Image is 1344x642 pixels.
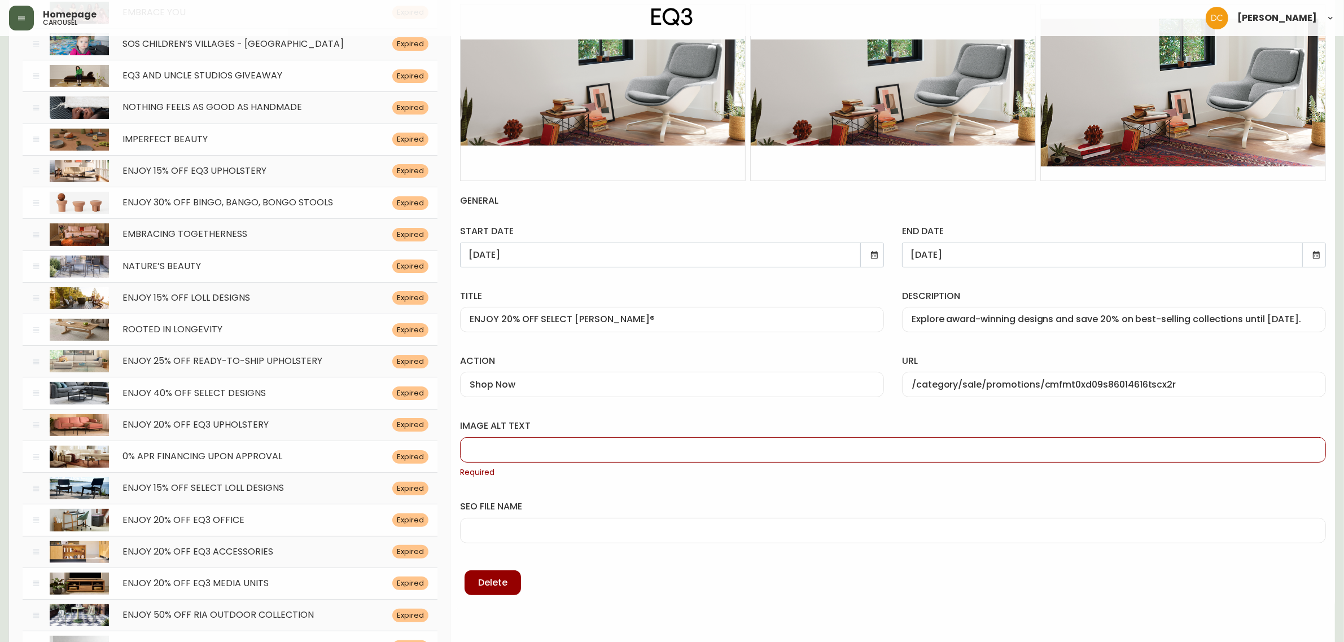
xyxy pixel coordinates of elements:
[392,483,428,494] span: Expired
[23,472,437,504] div: ENJOY 15% OFF SELECT LOLL DESIGNSExpired
[392,357,428,367] span: Expired
[23,91,437,123] div: NOTHING FEELS AS GOOD AS HANDMADEExpired
[392,578,428,588] span: Expired
[122,69,282,82] span: EQ3 AND UNCLE STUDIOS GIVEAWAY
[50,509,109,531] img: trivia-charcoal-office-desk_COMPRESSED.jpg
[122,164,266,177] span: ENJOY 15% OFF EQ3 UPHOLSTERY
[122,133,208,146] span: IMPERFECT BEAUTY
[50,256,109,278] img: eq3-outdoor-dining-table_COMPRESSED.jpg
[50,414,109,436] img: eq3-pink-sectional-sofa_COMPRESSED.jpg
[23,568,437,599] div: ENJOY 20% OFF EQ3 MEDIA UNITSExpired
[23,441,437,472] div: 0% APR FINANCING UPON APPROVALExpired
[23,60,437,91] div: EQ3 AND UNCLE STUDIOS GIVEAWAYExpired
[392,325,428,335] span: Expired
[392,547,428,557] span: Expired
[50,319,109,341] img: eq3-ban-oak-coffee-table_COMPRESSED.jpg
[392,261,428,271] span: Expired
[392,452,428,462] span: Expired
[23,409,437,441] div: ENJOY 20% OFF EQ3 UPHOLSTERYExpired
[902,290,1326,302] label: description
[23,314,437,345] div: ROOTED IN LONGEVITYExpired
[23,504,437,535] div: ENJOY 20% OFF EQ3 OFFICEExpired
[651,8,693,26] img: logo
[392,610,428,621] span: Expired
[392,230,428,240] span: Expired
[392,293,428,303] span: Expired
[392,39,428,49] span: Expired
[122,354,322,367] span: ENJOY 25% OFF READY-TO-SHIP UPHOLSTERY
[50,350,109,372] img: ready-to-ship-cello-sectional_COMPRESSED.jpg
[23,28,437,60] div: SOS CHILDREN’S VILLAGES - [GEOGRAPHIC_DATA]Expired
[122,291,250,304] span: ENJOY 15% OFF LOLL DESIGNS
[23,345,437,377] div: ENJOY 25% OFF READY-TO-SHIP UPHOLSTERYExpired
[122,608,314,621] span: ENJOY 50% OFF RIA OUTDOOR COLLECTION
[122,227,247,240] span: EMBRACING TOGETHERNESS
[460,181,1326,221] h4: general
[23,536,437,568] div: ENJOY 20% OFF EQ3 ACCESSORIESExpired
[43,19,77,26] h5: carousel
[50,65,109,87] img: COMPRESSED.jpg
[460,500,1326,513] label: seo file name
[23,187,437,218] div: ENJOY 30% OFF BINGO, BANGO, BONGO STOOLSExpired
[392,420,428,430] span: Expired
[122,386,266,399] span: ENJOY 40% OFF SELECT DESIGNS
[122,260,201,272] span: NATURE’S BEAUTY
[50,129,109,151] img: dew%20stoneware%20plates_COMPRESSED.jpg
[122,323,222,336] span: ROOTED IN LONGEVITY
[902,355,1326,367] label: url
[460,290,884,302] label: title
[23,124,437,155] div: IMPERFECT BEAUTYExpired
[392,71,428,81] span: Expired
[23,250,437,282] div: NATURE’S BEAUTYExpired
[392,515,428,525] span: Expired
[50,382,109,404] img: eq3-tubular-steel-tables_COMPRESSED.jpg
[392,198,428,208] span: Expired
[50,33,109,55] img: COMPRESSED.jpg
[50,446,109,468] img: eq3-white-fabric-sectional_COMPRESSED.jpg
[122,577,269,590] span: ENJOY 20% OFF EQ3 MEDIA UNITS
[122,196,333,209] span: ENJOY 30% OFF BINGO, BANGO, BONGO STOOLS
[122,37,344,50] span: SOS CHILDREN’S VILLAGES - [GEOGRAPHIC_DATA]
[23,218,437,250] div: EMBRACING TOGETHERNESSExpired
[122,450,282,463] span: 0% APR FINANCING UPON APPROVAL
[469,249,865,260] input: DD/MM/YYYY
[122,418,269,431] span: ENJOY 20% OFF EQ3 UPHOLSTERY
[50,287,109,309] img: loll-grey-outdoor-chairs_COMPRESSED.jpg
[392,388,428,398] span: Expired
[122,481,284,494] span: ENJOY 15% OFF SELECT LOLL DESIGNS
[50,604,109,626] img: eq3-ria-green-outdoor-furniture_COMPRESSED.jpg
[910,249,1307,260] input: DD/MM/YYYY
[50,573,109,595] img: eq3-boom-walnut-media-unit_COMPRESSED.jpg
[50,541,109,563] img: oak-shelf-various-eq3-vases_COMPRESSED.jpg
[460,420,1326,432] label: image alt text
[23,155,437,187] div: ENJOY 15% OFF EQ3 UPHOLSTERYExpired
[392,103,428,113] span: Expired
[122,513,244,526] span: ENJOY 20% OFF EQ3 OFFICE
[50,477,109,499] img: outdoor-chairs-black-loll_COMPRESSED.jpg
[122,545,273,558] span: ENJOY 20% OFF EQ3 ACCESSORIES
[23,599,437,631] div: ENJOY 50% OFF RIA OUTDOOR COLLECTIONExpired
[50,192,109,214] img: eq3-terracotta-stools_COMPRESSED.jpg
[478,577,507,589] span: Delete
[50,223,109,245] img: eq3-slope-pink-fabric-sofa_COMPRESSED.jpg
[460,355,884,367] label: action
[460,467,1326,478] span: Required
[43,10,97,19] span: Homepage
[122,100,302,113] span: NOTHING FEELS AS GOOD AS HANDMADE
[460,225,884,238] label: start date
[50,160,109,182] img: reverie-white-leather-sectional_COMPRESSED.jpg
[23,282,437,314] div: ENJOY 15% OFF LOLL DESIGNSExpired
[50,96,109,118] img: a%20large%20white%20rug%20is%20shown%20being%20made_COMPRESSED.jpg
[392,134,428,144] span: Expired
[1206,7,1228,29] img: 7eb451d6983258353faa3212700b340b
[1237,14,1317,23] span: [PERSON_NAME]
[392,166,428,176] span: Expired
[902,225,1326,238] label: end date
[23,377,437,408] div: ENJOY 40% OFF SELECT DESIGNSExpired
[465,570,521,595] button: Delete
